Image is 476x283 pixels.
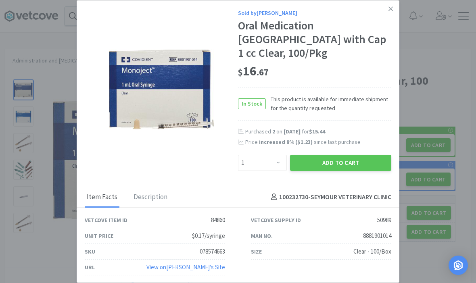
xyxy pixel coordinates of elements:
[268,192,391,202] h4: 100232730 - SEYMOUR VETERINARY CLINIC
[211,215,225,225] div: 84860
[238,63,269,79] span: 16
[266,95,391,113] span: This product is available for immediate shipment for the quantity requested
[238,8,391,17] div: Sold by [PERSON_NAME]
[238,19,391,60] div: Oral Medication [GEOGRAPHIC_DATA] with Cap 1 cc Clear, 100/Pkg
[297,138,311,146] span: $1.23
[284,128,301,135] span: [DATE]
[238,67,243,78] span: $
[85,216,127,225] div: Vetcove Item ID
[449,256,468,275] div: Open Intercom Messenger
[192,231,225,241] div: $0.17/syringe
[132,187,169,208] div: Description
[309,128,325,135] span: $15.44
[290,155,391,171] button: Add to Cart
[363,231,391,241] div: 8881901014
[257,67,269,78] span: . 67
[272,128,275,135] span: 2
[85,231,113,240] div: Unit Price
[85,247,95,256] div: SKU
[251,216,301,225] div: Vetcove Supply ID
[238,99,265,109] span: In Stock
[245,137,391,146] div: Price since last purchase
[353,247,391,256] div: Clear - 100/Box
[259,138,313,146] span: increased 8 % ( )
[85,263,95,272] div: URL
[200,247,225,256] div: 078574663
[109,37,214,142] img: 96aad3e1953e4c04960e2398ff0541ff_50989.jpeg
[85,187,119,208] div: Item Facts
[245,128,391,136] div: Purchased on for
[377,215,391,225] div: 50989
[146,263,225,271] a: View on[PERSON_NAME]'s Site
[251,247,262,256] div: Size
[251,231,273,240] div: Man No.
